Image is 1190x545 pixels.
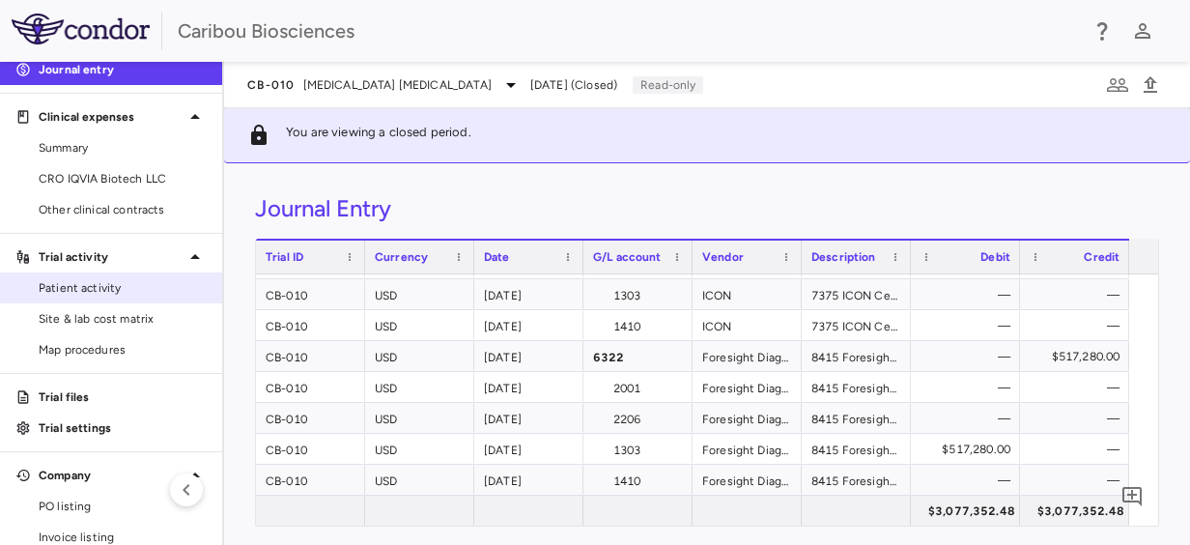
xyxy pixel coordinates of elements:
div: $517,280.00 [1037,341,1119,372]
span: Summary [39,139,207,157]
div: — [928,310,1010,341]
div: [DATE] [474,434,583,464]
p: Journal entry [39,61,207,78]
div: CB-010 [256,372,365,402]
div: CB-010 [256,434,365,464]
div: Foresight Diagnostics Inc [693,341,802,371]
span: PO listing [39,498,207,515]
span: Description [811,250,876,264]
button: Add comment [1116,480,1148,513]
div: 7375 ICON Central Management of Image Data, Closeout, Data Management, Independent Review, Line I... [802,279,911,309]
span: Credit [1084,250,1119,264]
div: USD [365,310,474,340]
p: Trial files [39,388,207,406]
div: USD [365,341,474,371]
div: ICON [693,310,802,340]
div: 8415 Foresight Diagnostics Inc Project Start Up, Regular testing of ctDNA - yr 1, Regular testing... [802,465,911,495]
div: — [1037,465,1119,496]
div: 8415 Foresight Diagnostics Inc Project Start Up, Regular testing of ctDNA - yr 1, Regular testing... [802,372,911,402]
p: Read-only [633,76,703,94]
div: [DATE] [474,310,583,340]
div: 1303 [583,279,693,309]
span: Site & lab cost matrix [39,310,207,328]
div: Foresight Diagnostics Inc [693,434,802,464]
svg: Add comment [1120,485,1144,508]
div: Foresight Diagnostics Inc [693,372,802,402]
span: Trial ID [266,250,303,264]
div: USD [365,434,474,464]
span: [DATE] (Closed) [530,76,617,94]
span: Vendor [702,250,744,264]
p: Trial settings [39,419,207,437]
div: 2206 [583,403,693,433]
div: [DATE] [474,372,583,402]
div: — [1037,434,1119,465]
div: — [1037,372,1119,403]
p: Trial activity [39,248,184,266]
div: 6322 [583,341,693,371]
div: Caribou Biosciences [178,16,1078,45]
span: Currency [375,250,428,264]
div: CB-010 [256,310,365,340]
span: Other clinical contracts [39,201,207,218]
div: 1410 [583,310,693,340]
p: Clinical expenses [39,108,184,126]
div: 8415 Foresight Diagnostics Inc Project Start Up, Regular testing of ctDNA - yr 1, Regular testing... [802,434,911,464]
div: USD [365,279,474,309]
div: CB-010 [256,341,365,371]
span: Date [484,250,510,264]
div: ICON [693,279,802,309]
div: 2001 [583,372,693,402]
div: [DATE] [474,341,583,371]
span: CRO IQVIA Biotech LLC [39,170,207,187]
p: You are viewing a closed period. [286,124,471,147]
div: Foresight Diagnostics Inc [693,403,802,433]
div: $3,077,352.48 [928,496,1015,527]
div: CB-010 [256,279,365,309]
div: CB-010 [256,403,365,433]
div: — [1037,279,1119,310]
div: 8415 Foresight Diagnostics Inc Project Start Up, Regular testing of ctDNA - yr 1, Regular testing... [802,341,911,371]
div: 8415 Foresight Diagnostics Inc Project Start Up, Regular testing of ctDNA - yr 1, Regular testing... [802,403,911,433]
div: 1410 [583,465,693,495]
div: $3,077,352.48 [1037,496,1124,527]
div: — [928,465,1010,496]
div: — [1037,310,1119,341]
div: — [928,341,1010,372]
span: G/L account [593,250,662,264]
div: [DATE] [474,403,583,433]
div: 7375 ICON Central Management of Image Data, Closeout, Data Management, Independent Review, Line I... [802,310,911,340]
span: CB-010 [247,77,296,93]
div: USD [365,465,474,495]
span: Map procedures [39,341,207,359]
div: 1303 [583,434,693,464]
div: USD [365,372,474,402]
div: USD [365,403,474,433]
div: — [1037,403,1119,434]
p: Company [39,467,184,484]
div: CB-010 [256,465,365,495]
div: [DATE] [474,279,583,309]
div: Foresight Diagnostics Inc [693,465,802,495]
div: [DATE] [474,465,583,495]
div: — [928,372,1010,403]
div: $517,280.00 [928,434,1010,465]
h3: Journal Entry [255,194,391,223]
div: — [928,403,1010,434]
div: — [928,279,1010,310]
span: Debit [980,250,1010,264]
span: [MEDICAL_DATA] [MEDICAL_DATA] [303,76,492,94]
img: logo-full-SnFGN8VE.png [12,14,150,44]
span: Patient activity [39,279,207,297]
